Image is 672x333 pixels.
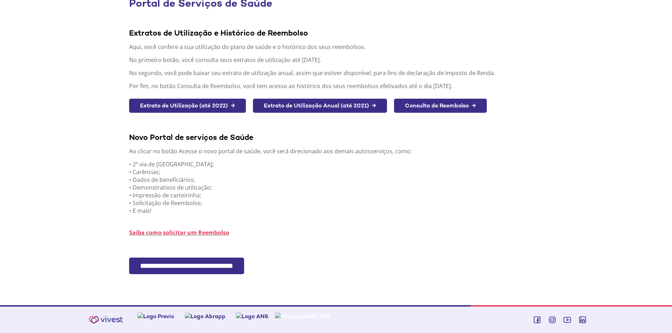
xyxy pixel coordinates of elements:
[129,99,246,113] a: Extrato de Utilização (até 2022) →
[236,313,268,320] img: Logo ANS
[129,69,548,77] p: No segundo, você pode baixar seu extrato de utilização anual, assim que estiver disponível, para ...
[138,313,174,320] img: Logo Previc
[185,313,225,320] img: Logo Abrapp
[394,99,487,113] a: Consulta de Reembolso →
[129,258,548,292] section: <span lang="pt-BR" dir="ltr">FacPlanPortlet - SSO Fácil</span>
[129,82,548,90] p: Por fim, no botão Consulta de Reembolso, você tem acesso ao histórico dos seus reembolsos efetiva...
[129,56,548,64] p: No primeiro botão, você consulta seus extratos de utilização até [DATE].
[129,229,229,236] a: Saiba como solicitar um Reembolso
[275,313,329,320] img: Imagem ANS-SIG
[129,28,548,38] div: Extratos de Utilização e Histórico de Reembolso
[129,132,548,142] div: Novo Portal de serviços de Saúde
[129,147,548,155] p: Ao clicar no botão Acesse o novo portal de saúde, você será direcionado aos demais autosserviços,...
[85,312,127,328] img: Vivest
[129,160,548,215] p: • 2ª via de [GEOGRAPHIC_DATA]; • Carências; • Dados de beneficiários; • Demonstrativos de utiliza...
[129,43,548,51] p: Aqui, você confere a sua utilização do plano de saúde e o histórico dos seus reembolsos.
[253,99,387,113] a: Extrato de Utilização Anual (até 2021) →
